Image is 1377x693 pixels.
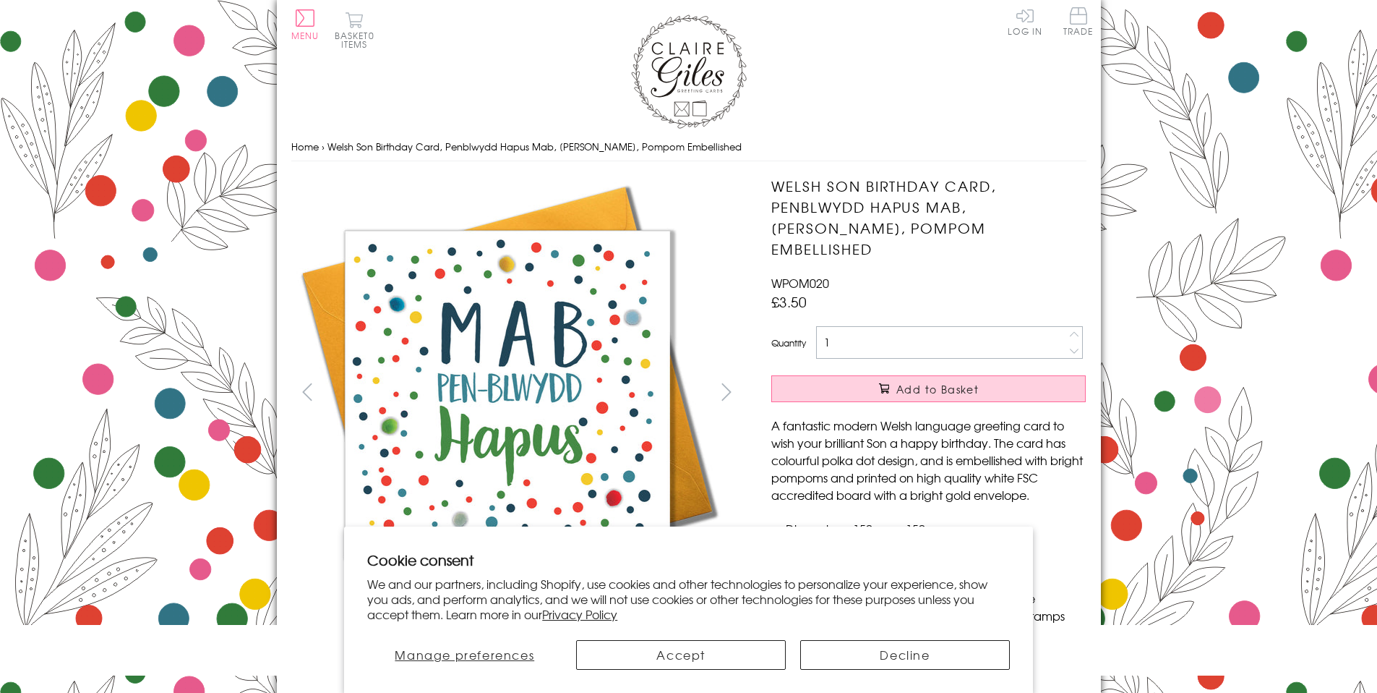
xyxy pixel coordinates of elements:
[1063,7,1094,35] span: Trade
[367,640,562,670] button: Manage preferences
[367,550,1010,570] h2: Cookie consent
[771,336,806,349] label: Quantity
[327,140,742,153] span: Welsh Son Birthday Card, Penblwydd Hapus Mab, [PERSON_NAME], Pompom Embellished
[291,176,725,610] img: Welsh Son Birthday Card, Penblwydd Hapus Mab, Dotty, Pompom Embellished
[291,9,319,40] button: Menu
[771,176,1086,259] h1: Welsh Son Birthday Card, Penblwydd Hapus Mab, [PERSON_NAME], Pompom Embellished
[771,292,807,312] span: £3.50
[542,605,617,623] a: Privacy Policy
[771,417,1086,503] p: A fantastic modern Welsh language greeting card to wish your brilliant Son a happy birthday. The ...
[291,132,1086,162] nav: breadcrumbs
[291,375,324,408] button: prev
[322,140,325,153] span: ›
[771,375,1086,402] button: Add to Basket
[291,140,319,153] a: Home
[341,29,374,51] span: 0 items
[631,14,747,129] img: Claire Giles Greetings Cards
[786,520,1086,537] li: Dimensions: 150mm x 150mm
[576,640,786,670] button: Accept
[1063,7,1094,38] a: Trade
[367,577,1010,621] p: We and our partners, including Shopify, use cookies and other technologies to personalize your ex...
[800,640,1010,670] button: Decline
[771,274,829,292] span: WPOM020
[896,382,979,396] span: Add to Basket
[335,12,374,48] button: Basket0 items
[291,29,319,42] span: Menu
[1008,7,1042,35] a: Log In
[710,375,742,408] button: next
[395,646,534,663] span: Manage preferences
